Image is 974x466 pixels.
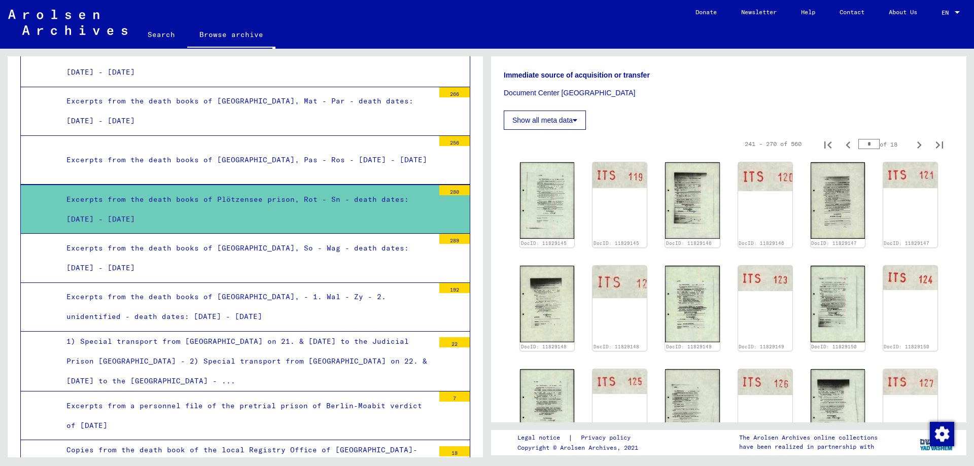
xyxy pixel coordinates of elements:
[739,433,878,442] p: The Arolsen Archives online collections
[666,240,712,246] a: DocID: 11829146
[59,190,434,229] div: Excerpts from the death books of Plötzensee prison, Rot - Sn - death dates: [DATE] - [DATE]
[738,369,792,395] img: 002.jpg
[594,240,639,246] a: DocID: 11829145
[439,136,470,146] div: 256
[665,266,719,342] img: 001.jpg
[439,87,470,97] div: 266
[439,234,470,244] div: 289
[739,344,784,349] a: DocID: 11829149
[930,422,954,446] img: Change consent
[739,442,878,451] p: have been realized in partnership with
[504,111,586,130] button: Show all meta data
[739,240,784,246] a: DocID: 11829146
[520,369,574,445] img: 001.jpg
[811,266,865,342] img: 001.jpg
[59,43,434,82] div: Excerpts from the death books of [GEOGRAPHIC_DATA], Kr - Mas - death dates: [DATE] - [DATE]
[666,344,712,349] a: DocID: 11829149
[593,162,647,188] img: 002.jpg
[59,396,434,436] div: Excerpts from a personnel file of the pretrial prison of Berlin-Moabit verdict of [DATE]
[738,162,792,191] img: 002.jpg
[439,185,470,195] div: 280
[883,266,937,290] img: 002.jpg
[884,344,929,349] a: DocID: 11829150
[665,369,719,446] img: 001.jpg
[521,240,567,246] a: DocID: 11829145
[517,433,568,443] a: Legal notice
[929,134,950,154] button: Last page
[439,283,470,293] div: 192
[573,433,643,443] a: Privacy policy
[59,238,434,278] div: Excerpts from the death books of [GEOGRAPHIC_DATA], So - Wag - death dates: [DATE] - [DATE]
[811,369,865,446] img: 001.jpg
[135,22,187,47] a: Search
[59,332,434,391] div: 1) Special transport from [GEOGRAPHIC_DATA] on 21. & [DATE] to the Judicial Prison [GEOGRAPHIC_DA...
[520,266,574,342] img: 001.jpg
[942,9,953,16] span: EN
[504,71,650,79] b: Immediate source of acquisition or transfer
[593,266,647,298] img: 002.jpg
[811,344,857,349] a: DocID: 11829150
[858,139,909,149] div: of 18
[811,162,865,239] img: 001.jpg
[504,88,954,98] p: Document Center [GEOGRAPHIC_DATA]
[439,446,470,456] div: 18
[909,134,929,154] button: Next page
[665,162,719,239] img: 001.jpg
[818,134,838,154] button: First page
[918,429,956,455] img: yv_logo.png
[883,162,937,188] img: 002.jpg
[738,266,792,291] img: 002.jpg
[8,10,127,35] img: Arolsen_neg.svg
[520,162,574,239] img: 001.jpg
[884,240,929,246] a: DocID: 11829147
[745,139,802,149] div: 241 – 270 of 560
[439,337,470,347] div: 22
[439,391,470,402] div: 7
[517,443,643,452] p: Copyright © Arolsen Archives, 2021
[593,369,647,394] img: 002.jpg
[59,287,434,327] div: Excerpts from the death books of [GEOGRAPHIC_DATA], - 1. Wal - Zy - 2. unidentified - death dates...
[59,91,434,131] div: Excerpts from the death books of [GEOGRAPHIC_DATA], Mat - Par - death dates: [DATE] - [DATE]
[883,369,937,395] img: 002.jpg
[521,344,567,349] a: DocID: 11829148
[59,150,434,170] div: Excerpts from the death books of [GEOGRAPHIC_DATA], Pas - Ros - [DATE] - [DATE]
[838,134,858,154] button: Previous page
[517,433,643,443] div: |
[187,22,275,49] a: Browse archive
[811,240,857,246] a: DocID: 11829147
[594,344,639,349] a: DocID: 11829148
[929,421,954,446] div: Change consent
